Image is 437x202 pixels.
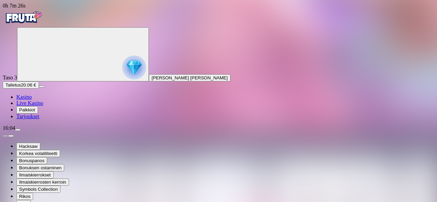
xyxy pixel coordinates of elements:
span: Bonuspanos [19,158,44,163]
span: Taso 3 [3,75,17,80]
span: user session time [3,3,26,9]
span: Ilmaiskierrosten kerroin [19,180,66,185]
span: Bonuksen ostaminen [19,165,61,170]
button: Korkea volatiliteetti [16,150,60,157]
span: Talletus [5,82,21,88]
span: Tarjoukset [16,113,39,119]
span: Symbols Collection [19,187,58,192]
a: Fruta [3,21,44,27]
span: 16:04 [3,125,15,131]
button: Ilmaiskierrokset [16,171,54,178]
img: Fruta [3,9,44,26]
span: Kasino [16,94,32,100]
a: poker-chip iconLive Kasino [16,100,43,106]
button: menu [39,86,44,88]
button: Talletusplus icon20.06 € [3,81,39,89]
button: Bonuspanos [16,157,47,164]
button: reward iconPalkkiot [16,106,38,113]
button: prev slide [3,135,8,137]
span: [PERSON_NAME] [PERSON_NAME] [152,75,228,80]
button: [PERSON_NAME] [PERSON_NAME] [149,74,230,81]
span: Rikos [19,194,30,199]
button: Hacksaw [16,143,40,150]
button: Rikos [16,193,33,200]
button: menu [15,129,20,131]
span: Hacksaw [19,144,38,149]
button: reward progress [17,27,149,81]
span: Palkkiot [19,107,35,112]
button: Ilmaiskierrosten kerroin [16,178,69,186]
span: Live Kasino [16,100,43,106]
span: Ilmaiskierrokset [19,172,51,177]
a: gift-inverted iconTarjoukset [16,113,39,119]
img: reward progress [122,56,146,79]
nav: Primary [3,9,434,120]
a: diamond iconKasino [16,94,32,100]
span: 20.06 € [21,82,36,88]
span: Korkea volatiliteetti [19,151,57,156]
button: Symbols Collection [16,186,60,193]
button: next slide [8,135,14,137]
button: Bonuksen ostaminen [16,164,64,171]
